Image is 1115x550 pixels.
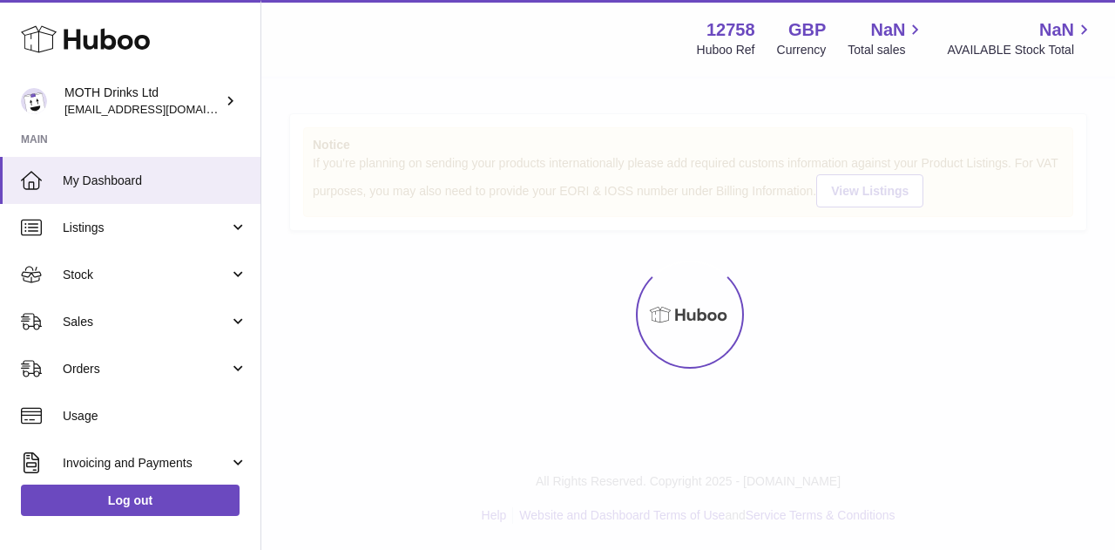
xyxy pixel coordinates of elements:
[63,408,247,424] span: Usage
[1039,18,1074,42] span: NaN
[788,18,826,42] strong: GBP
[947,42,1094,58] span: AVAILABLE Stock Total
[63,314,229,330] span: Sales
[21,485,240,516] a: Log out
[63,455,229,472] span: Invoicing and Payments
[947,18,1094,58] a: NaN AVAILABLE Stock Total
[64,85,221,118] div: MOTH Drinks Ltd
[64,102,256,116] span: [EMAIL_ADDRESS][DOMAIN_NAME]
[697,42,755,58] div: Huboo Ref
[63,220,229,236] span: Listings
[21,88,47,114] img: orders@mothdrinks.com
[870,18,905,42] span: NaN
[848,42,925,58] span: Total sales
[777,42,827,58] div: Currency
[63,361,229,377] span: Orders
[848,18,925,58] a: NaN Total sales
[63,267,229,283] span: Stock
[706,18,755,42] strong: 12758
[63,173,247,189] span: My Dashboard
